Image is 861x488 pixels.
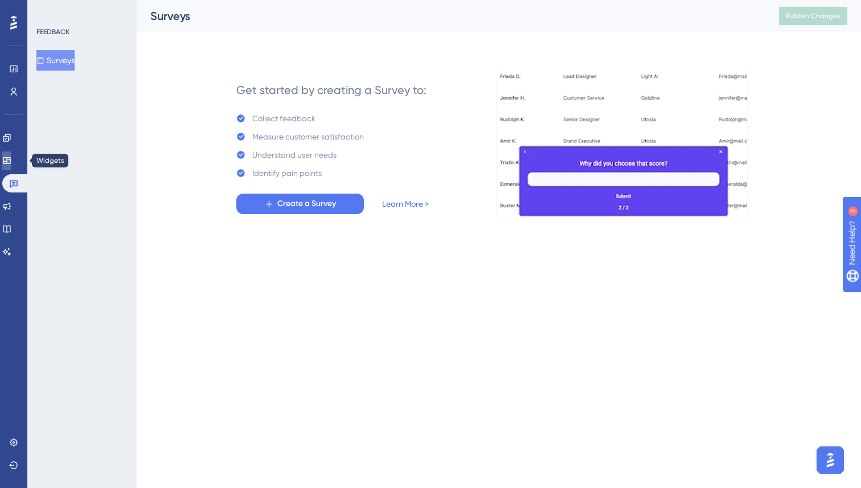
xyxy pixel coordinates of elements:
[252,166,322,180] div: Identify pain points
[252,112,315,125] div: Collect feedback
[813,443,847,477] iframe: UserGuiding AI Assistant Launcher
[236,82,427,98] div: Get started by creating a Survey to:
[277,197,336,211] span: Create a Survey
[150,8,751,24] div: Surveys
[496,68,748,219] img: b81bf5b5c10d0e3e90f664060979471a.gif
[27,3,71,17] span: Need Help?
[252,148,337,162] div: Understand user needs
[36,50,75,71] button: Surveys
[382,197,429,211] a: Learn More >
[779,7,847,25] button: Publish Changes
[236,194,364,214] button: Create a Survey
[79,6,83,15] div: 3
[36,27,69,36] div: FEEDBACK
[786,11,840,20] span: Publish Changes
[252,130,364,143] div: Measure customer satisfaction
